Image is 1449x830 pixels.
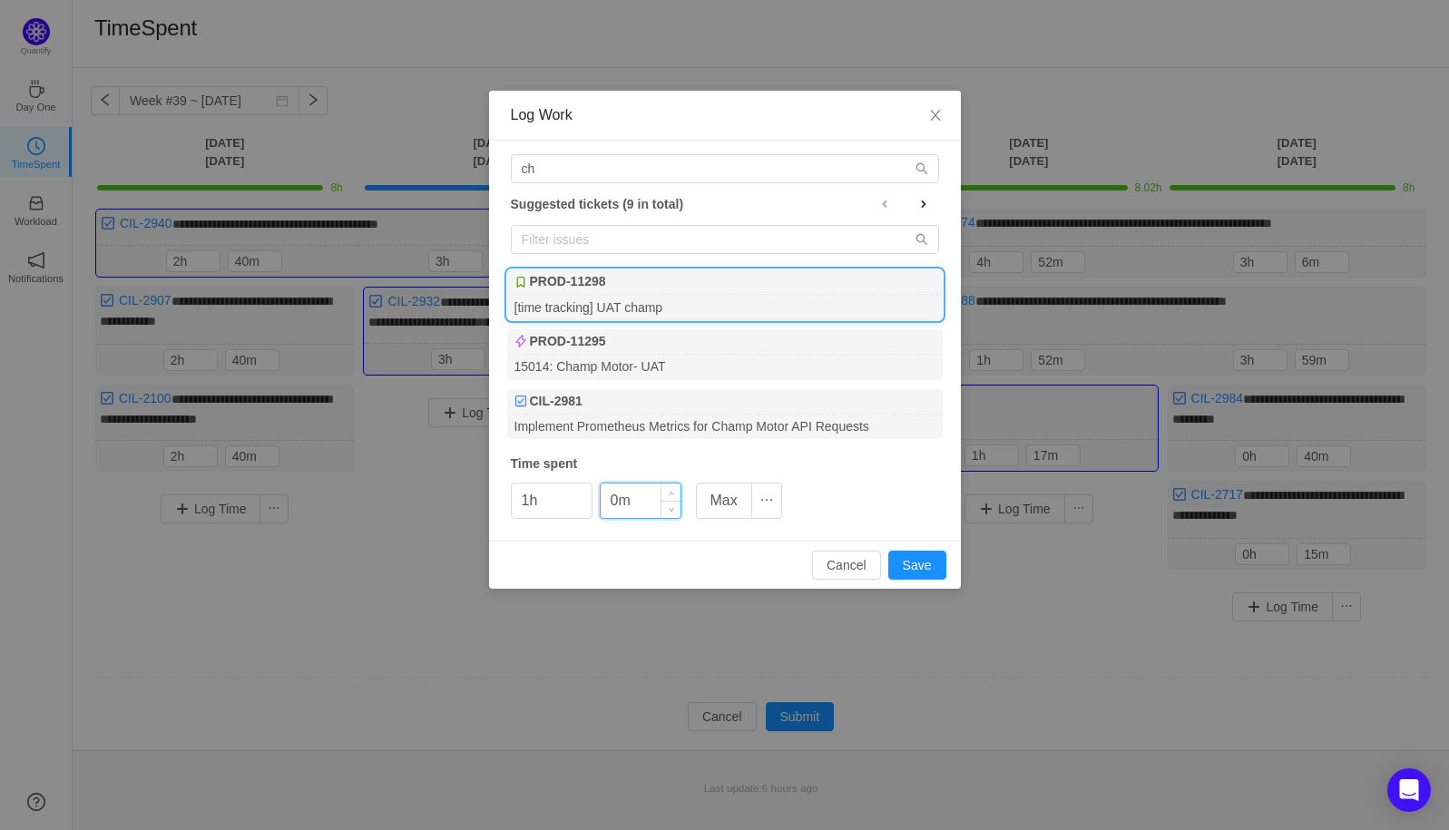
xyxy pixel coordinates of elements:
i: icon: close [928,108,943,122]
div: Suggested tickets (9 in total) [511,192,939,216]
span: Increase Value [661,483,680,501]
button: Max [696,483,752,519]
div: Implement Prometheus Metrics for Champ Motor API Requests [507,415,943,439]
b: PROD-11295 [530,332,606,351]
button: icon: ellipsis [751,483,782,519]
img: 10307 [514,335,527,347]
input: Filter issues [511,225,939,254]
i: icon: search [915,233,928,246]
i: icon: up [668,490,674,496]
input: Search [511,154,939,183]
button: Cancel [812,551,881,580]
div: Open Intercom Messenger [1387,768,1431,812]
i: icon: search [915,162,928,175]
button: Close [910,91,961,142]
div: [time tracking] UAT champ [507,295,943,319]
div: Log Work [511,105,939,125]
div: Time spent [511,454,939,474]
button: Save [888,551,946,580]
img: 10315 [514,276,527,288]
b: PROD-11298 [530,272,606,291]
div: 15014: Champ Motor- UAT [507,355,943,379]
img: 10318 [514,395,527,407]
i: icon: down [668,507,674,513]
b: CIL-2981 [530,392,583,411]
span: Decrease Value [661,501,680,518]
